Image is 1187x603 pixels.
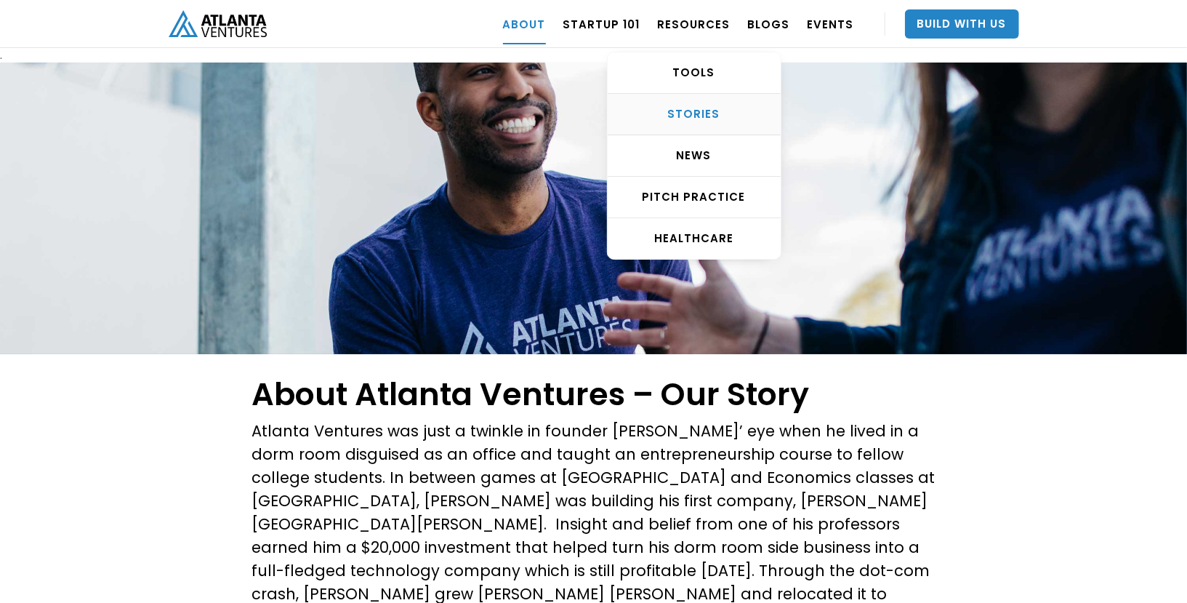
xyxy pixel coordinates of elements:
[608,218,781,259] a: HEALTHCARE
[608,190,781,204] div: Pitch Practice
[608,94,781,135] a: STORIES
[252,376,935,412] h1: About Atlanta Ventures – Our Story
[608,148,781,163] div: NEWS
[608,107,781,121] div: STORIES
[608,177,781,218] a: Pitch Practice
[608,52,781,94] a: TOOLS
[748,4,790,44] a: BLOGS
[503,4,546,44] a: ABOUT
[608,65,781,80] div: TOOLS
[563,4,640,44] a: Startup 101
[608,231,781,246] div: HEALTHCARE
[905,9,1019,39] a: Build With Us
[658,4,731,44] a: RESOURCES
[608,135,781,177] a: NEWS
[808,4,854,44] a: EVENTS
